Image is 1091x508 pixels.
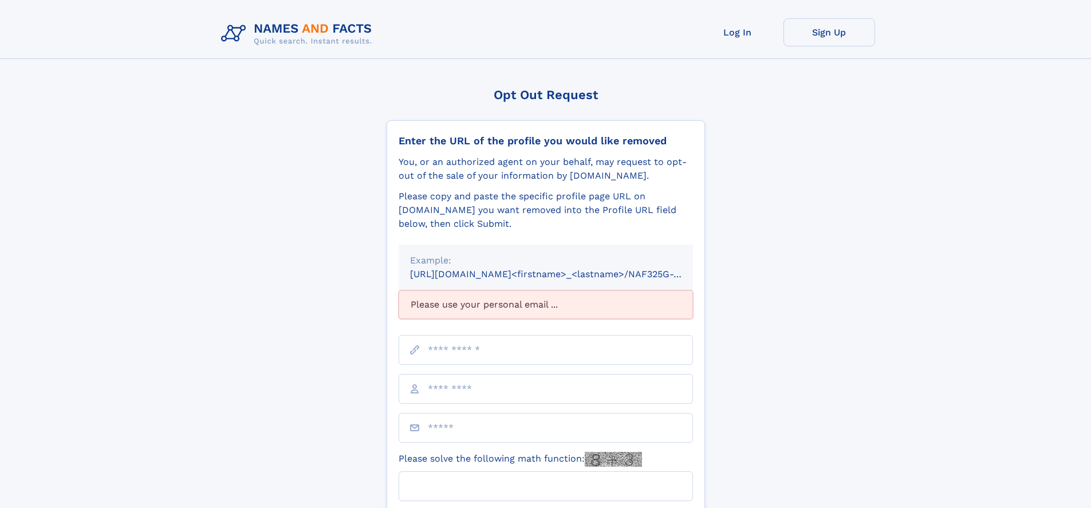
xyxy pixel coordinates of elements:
div: Please use your personal email ... [399,290,693,319]
div: Opt Out Request [387,88,705,102]
div: Enter the URL of the profile you would like removed [399,135,693,147]
div: Please copy and paste the specific profile page URL on [DOMAIN_NAME] you want removed into the Pr... [399,190,693,231]
label: Please solve the following math function: [399,452,642,467]
a: Log In [692,18,783,46]
div: You, or an authorized agent on your behalf, may request to opt-out of the sale of your informatio... [399,155,693,183]
a: Sign Up [783,18,875,46]
div: Example: [410,254,682,267]
small: [URL][DOMAIN_NAME]<firstname>_<lastname>/NAF325G-xxxxxxxx [410,269,715,279]
img: Logo Names and Facts [216,18,381,49]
